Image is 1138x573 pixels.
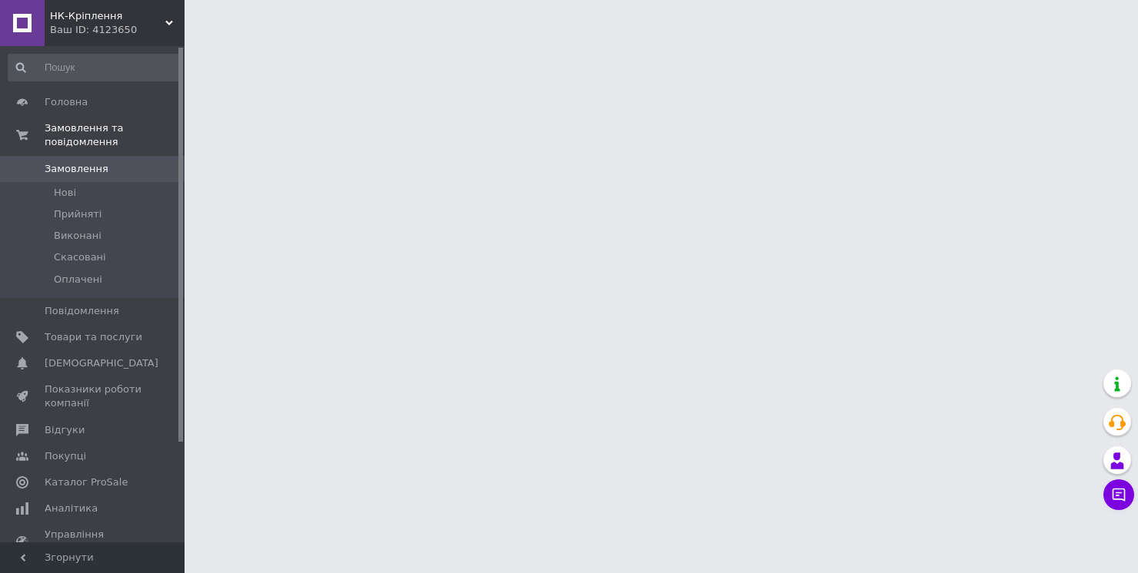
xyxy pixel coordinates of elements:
span: Скасовані [54,250,106,264]
div: Ваш ID: 4123650 [50,23,185,37]
span: Управління сайтом [45,528,142,555]
span: Відгуки [45,423,85,437]
span: НК-Кріплення [50,9,165,23]
span: Аналітика [45,502,98,515]
span: Покупці [45,449,86,463]
span: Нові [54,186,76,200]
span: Замовлення та повідомлення [45,121,185,149]
input: Пошук [8,54,181,81]
span: Показники роботи компанії [45,383,142,410]
span: Виконані [54,229,101,243]
button: Чат з покупцем [1103,479,1134,510]
span: Прийняті [54,207,101,221]
span: Каталог ProSale [45,475,128,489]
span: Оплачені [54,273,102,286]
span: Товари та послуги [45,330,142,344]
span: Повідомлення [45,304,119,318]
span: Головна [45,95,88,109]
span: Замовлення [45,162,108,176]
span: [DEMOGRAPHIC_DATA] [45,356,158,370]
